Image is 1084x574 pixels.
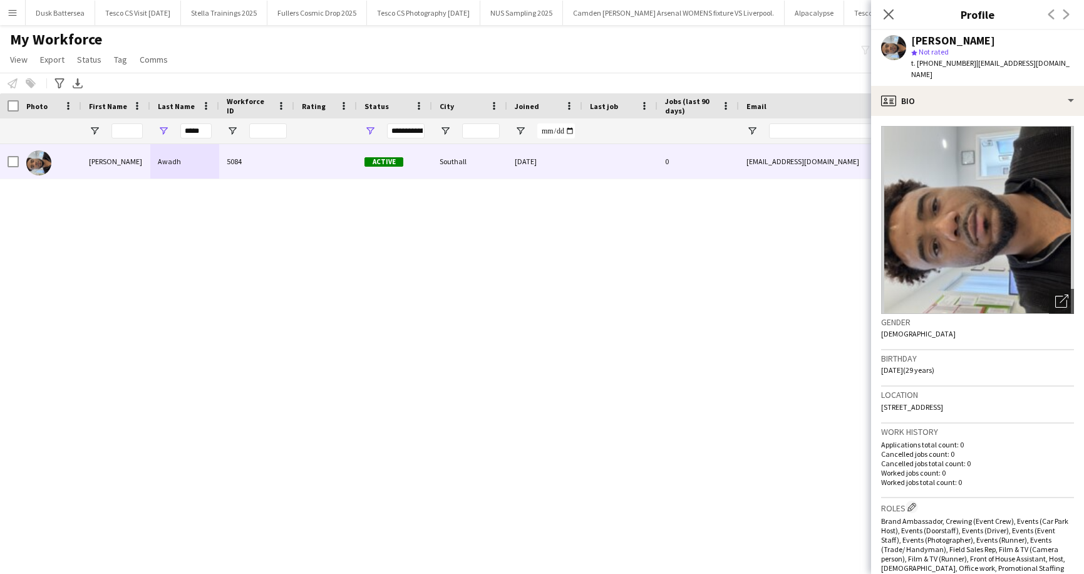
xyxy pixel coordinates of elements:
[227,97,272,115] span: Workforce ID
[95,1,181,25] button: Tesco CS Visit [DATE]
[158,102,195,111] span: Last Name
[249,123,287,138] input: Workforce ID Filter Input
[26,102,48,111] span: Photo
[1049,289,1074,314] div: Open photos pop-in
[911,58,1070,79] span: | [EMAIL_ADDRESS][DOMAIN_NAME]
[881,449,1074,459] p: Cancelled jobs count: 0
[590,102,618,111] span: Last job
[52,76,67,91] app-action-btn: Advanced filters
[26,150,51,175] img: Mohamed Awadh
[911,58,976,68] span: t. [PHONE_NUMBER]
[665,97,716,115] span: Jobs (last 90 days)
[367,1,480,25] button: Tesco CS Photography [DATE]
[881,365,934,375] span: [DATE] (29 years)
[881,402,943,412] span: [STREET_ADDRESS]
[769,123,982,138] input: Email Filter Input
[140,54,168,65] span: Comms
[227,125,238,137] button: Open Filter Menu
[881,126,1074,314] img: Crew avatar or photo
[111,123,143,138] input: First Name Filter Input
[35,51,70,68] a: Export
[462,123,500,138] input: City Filter Input
[480,1,563,25] button: NUS Sampling 2025
[440,125,451,137] button: Open Filter Menu
[364,125,376,137] button: Open Filter Menu
[89,125,100,137] button: Open Filter Menu
[881,468,1074,477] p: Worked jobs count: 0
[844,1,958,25] button: Tesco CS Photography [DATE]
[515,125,526,137] button: Open Filter Menu
[364,102,389,111] span: Status
[881,353,1074,364] h3: Birthday
[537,123,575,138] input: Joined Filter Input
[181,1,267,25] button: Stella Trainings 2025
[89,102,127,111] span: First Name
[563,1,785,25] button: Camden [PERSON_NAME] Arsenal WOMENS fixture VS Liverpool.
[515,102,539,111] span: Joined
[114,54,127,65] span: Tag
[785,1,844,25] button: Alpacalypse
[364,157,403,167] span: Active
[746,125,758,137] button: Open Filter Menu
[135,51,173,68] a: Comms
[109,51,132,68] a: Tag
[81,144,150,179] div: [PERSON_NAME]
[150,144,219,179] div: Awadh
[881,459,1074,468] p: Cancelled jobs total count: 0
[871,86,1084,116] div: Bio
[881,316,1074,328] h3: Gender
[5,51,33,68] a: View
[219,144,294,179] div: 5084
[40,54,65,65] span: Export
[919,47,949,56] span: Not rated
[739,144,989,179] div: [EMAIL_ADDRESS][DOMAIN_NAME]
[507,144,582,179] div: [DATE]
[881,501,1074,514] h3: Roles
[72,51,106,68] a: Status
[881,426,1074,437] h3: Work history
[10,54,28,65] span: View
[881,477,1074,487] p: Worked jobs total count: 0
[440,102,454,111] span: City
[26,1,95,25] button: Dusk Battersea
[180,123,212,138] input: Last Name Filter Input
[158,125,169,137] button: Open Filter Menu
[302,102,326,111] span: Rating
[432,144,507,179] div: Southall
[881,440,1074,449] p: Applications total count: 0
[871,6,1084,23] h3: Profile
[911,35,995,46] div: [PERSON_NAME]
[267,1,367,25] button: Fullers Cosmic Drop 2025
[658,144,739,179] div: 0
[10,30,102,49] span: My Workforce
[70,76,85,91] app-action-btn: Export XLSX
[77,54,101,65] span: Status
[746,102,767,111] span: Email
[881,389,1074,400] h3: Location
[881,329,956,338] span: [DEMOGRAPHIC_DATA]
